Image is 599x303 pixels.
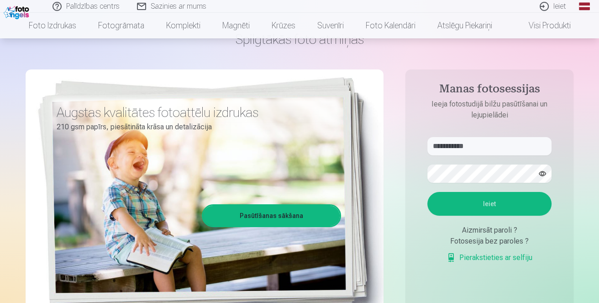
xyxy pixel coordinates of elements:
p: Ieeja fotostudijā bilžu pasūtīšanai un lejupielādei [418,99,561,121]
h1: Spilgtākās foto atmiņas [26,31,573,48]
a: Atslēgu piekariņi [426,13,503,38]
h3: Augstas kvalitātes fotoattēlu izdrukas [57,104,334,121]
button: Ieiet [427,192,552,216]
a: Foto izdrukas [18,13,87,38]
a: Magnēti [211,13,261,38]
img: /fa1 [4,4,32,19]
a: Komplekti [155,13,211,38]
a: Pasūtīšanas sākšana [203,206,340,226]
a: Foto kalendāri [355,13,426,38]
a: Fotogrāmata [87,13,155,38]
a: Pierakstieties ar selfiju [447,252,532,263]
div: Aizmirsāt paroli ? [427,225,552,236]
p: 210 gsm papīrs, piesātināta krāsa un detalizācija [57,121,334,133]
a: Suvenīri [306,13,355,38]
h4: Manas fotosessijas [418,82,561,99]
div: Fotosesija bez paroles ? [427,236,552,247]
a: Krūzes [261,13,306,38]
a: Visi produkti [503,13,582,38]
